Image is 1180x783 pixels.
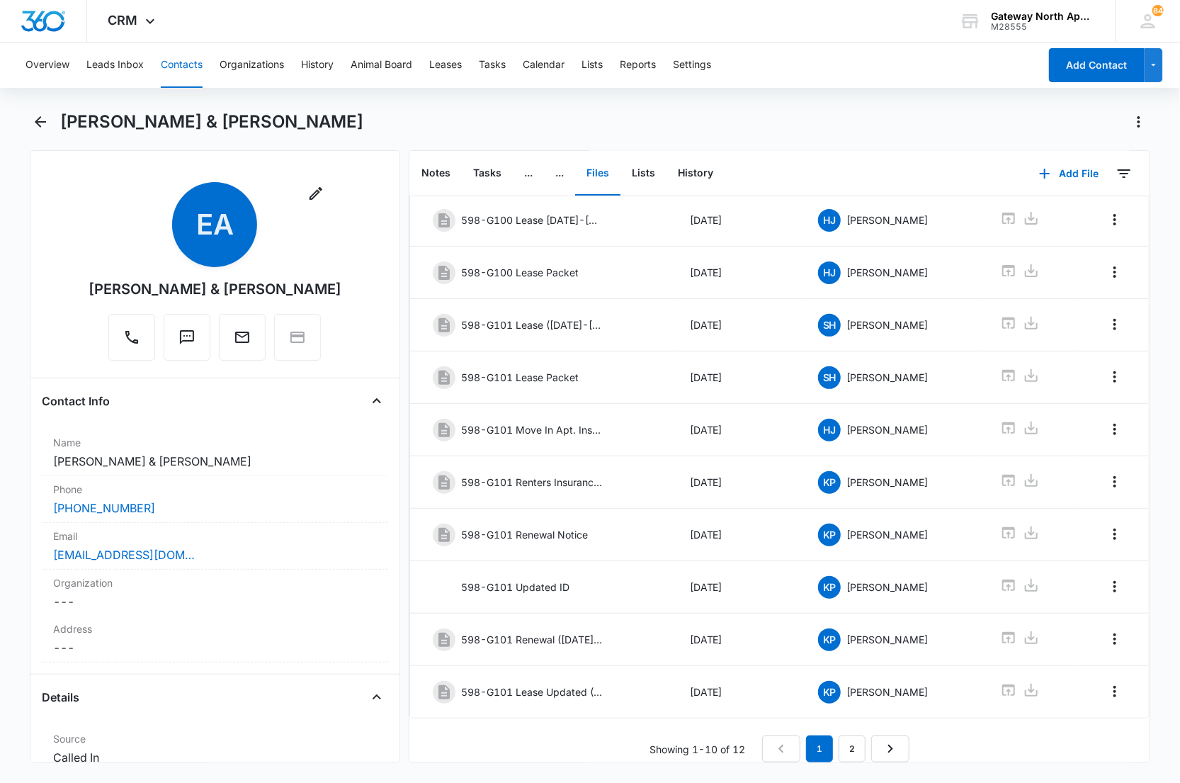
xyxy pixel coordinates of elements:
[108,336,155,348] a: Call
[1025,157,1113,191] button: Add File
[673,509,802,561] td: [DATE]
[53,435,378,450] label: Name
[161,43,203,88] button: Contacts
[673,194,802,247] td: [DATE]
[53,621,378,636] label: Address
[649,742,745,757] p: Showing 1-10 of 12
[461,475,603,490] p: 598-G101 Renters Insurance Updated ([DATE])
[429,43,462,88] button: Leases
[839,736,866,762] a: Page 2
[53,482,378,497] label: Phone
[846,265,928,280] p: [PERSON_NAME]
[544,152,575,196] button: ...
[871,736,909,762] a: Next Page
[53,575,378,590] label: Organization
[42,476,389,523] div: Phone[PHONE_NUMBER]
[53,500,155,517] a: [PHONE_NUMBER]
[818,681,841,704] span: KP
[42,726,389,772] div: SourceCalled In
[818,314,841,337] span: SH
[461,422,603,437] p: 598-G101 Move In Apt. Inspection Report
[479,43,506,88] button: Tasks
[818,629,841,651] span: KP
[53,593,378,610] dd: ---
[60,111,363,133] h1: [PERSON_NAME] & [PERSON_NAME]
[818,471,841,494] span: KP
[846,370,928,385] p: [PERSON_NAME]
[1104,575,1126,598] button: Overflow Menu
[818,524,841,546] span: KP
[846,317,928,332] p: [PERSON_NAME]
[461,317,603,332] p: 598-G101 Lease ([DATE]-[DATE])
[673,456,802,509] td: [DATE]
[108,13,138,28] span: CRM
[666,152,725,196] button: History
[620,43,656,88] button: Reports
[818,576,841,599] span: KP
[164,336,210,348] a: Text
[365,390,388,412] button: Close
[89,278,341,300] div: [PERSON_NAME] & [PERSON_NAME]
[846,475,928,490] p: [PERSON_NAME]
[673,351,802,404] td: [DATE]
[42,523,389,570] div: Email[EMAIL_ADDRESS][DOMAIN_NAME]
[818,419,841,441] span: HJ
[53,546,195,563] a: [EMAIL_ADDRESS][DOMAIN_NAME]
[992,22,1095,32] div: account id
[673,43,711,88] button: Settings
[461,370,579,385] p: 598-G101 Lease Packet
[86,43,144,88] button: Leads Inbox
[1104,471,1126,493] button: Overflow Menu
[220,43,284,88] button: Organizations
[42,393,110,410] h4: Contact Info
[1104,313,1126,336] button: Overflow Menu
[818,209,841,232] span: HJ
[461,265,579,280] p: 598-G100 Lease Packet
[53,749,378,766] dd: Called In
[620,152,666,196] button: Lists
[461,580,569,595] p: 598-G101 Updated ID
[42,429,389,476] div: Name[PERSON_NAME] & [PERSON_NAME]
[762,736,909,762] nav: Pagination
[1152,5,1164,16] span: 84
[1113,162,1135,185] button: Filters
[53,529,378,543] label: Email
[673,561,802,614] td: [DATE]
[1104,628,1126,650] button: Overflow Menu
[846,213,928,227] p: [PERSON_NAME]
[53,639,378,656] dd: ---
[410,152,462,196] button: Notes
[219,336,266,348] a: Email
[461,632,603,647] p: 598-G101 Renewal ([DATE]-[DATE])
[673,666,802,719] td: [DATE]
[523,43,565,88] button: Calendar
[461,213,603,227] p: 598-G100 Lease [DATE]-[DATE]
[818,261,841,284] span: HJ
[108,314,155,361] button: Call
[846,527,928,542] p: [PERSON_NAME]
[582,43,603,88] button: Lists
[42,689,79,706] h4: Details
[1104,523,1126,546] button: Overflow Menu
[53,453,378,470] dd: [PERSON_NAME] & [PERSON_NAME]
[1104,680,1126,703] button: Overflow Menu
[846,685,928,699] p: [PERSON_NAME]
[1128,111,1150,133] button: Actions
[1049,48,1145,82] button: Add Contact
[1152,5,1164,16] div: notifications count
[673,614,802,666] td: [DATE]
[992,11,1095,22] div: account name
[1104,261,1126,283] button: Overflow Menu
[53,731,378,746] label: Source
[461,685,603,699] p: 598-G101 Lease Updated ([DATE]-[DATE])
[673,299,802,351] td: [DATE]
[461,527,588,542] p: 598-G101 Renewal Notice
[42,570,389,616] div: Organization---
[846,422,928,437] p: [PERSON_NAME]
[365,686,388,709] button: Close
[30,111,52,133] button: Back
[846,580,928,595] p: [PERSON_NAME]
[42,616,389,663] div: Address---
[351,43,412,88] button: Animal Board
[462,152,513,196] button: Tasks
